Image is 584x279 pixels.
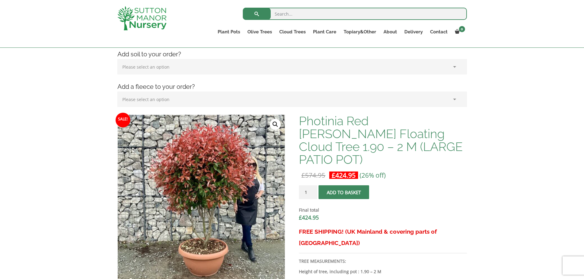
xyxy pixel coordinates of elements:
[301,171,325,179] bdi: 574.95
[332,171,356,179] bdi: 424.95
[299,214,319,221] bdi: 424.95
[117,6,166,30] img: logo
[113,50,471,59] h4: Add soil to your order?
[451,28,467,36] a: 0
[299,115,467,166] h1: Photinia Red [PERSON_NAME] Floating Cloud Tree 1.90 – 2 M (LARGE PATIO POT)
[299,269,381,274] b: Height of tree, including pot : 1.90 – 2 M
[299,258,346,264] strong: TREE MEASUREMENTS:
[276,28,309,36] a: Cloud Trees
[332,171,335,179] span: £
[214,28,244,36] a: Plant Pots
[116,113,130,127] span: Sale!
[309,28,340,36] a: Plant Care
[299,226,467,249] h3: FREE SHIPPING! (UK Mainland & covering parts of [GEOGRAPHIC_DATA])
[340,28,380,36] a: Topiary&Other
[319,185,369,199] button: Add to basket
[244,28,276,36] a: Olive Trees
[380,28,401,36] a: About
[426,28,451,36] a: Contact
[401,28,426,36] a: Delivery
[301,171,305,179] span: £
[459,26,465,32] span: 0
[113,82,471,92] h4: Add a fleece to your order?
[299,206,467,214] dt: Final total
[243,8,467,20] input: Search...
[360,171,386,179] span: (26% off)
[299,214,302,221] span: £
[270,119,281,130] a: View full-screen image gallery
[299,185,317,199] input: Product quantity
